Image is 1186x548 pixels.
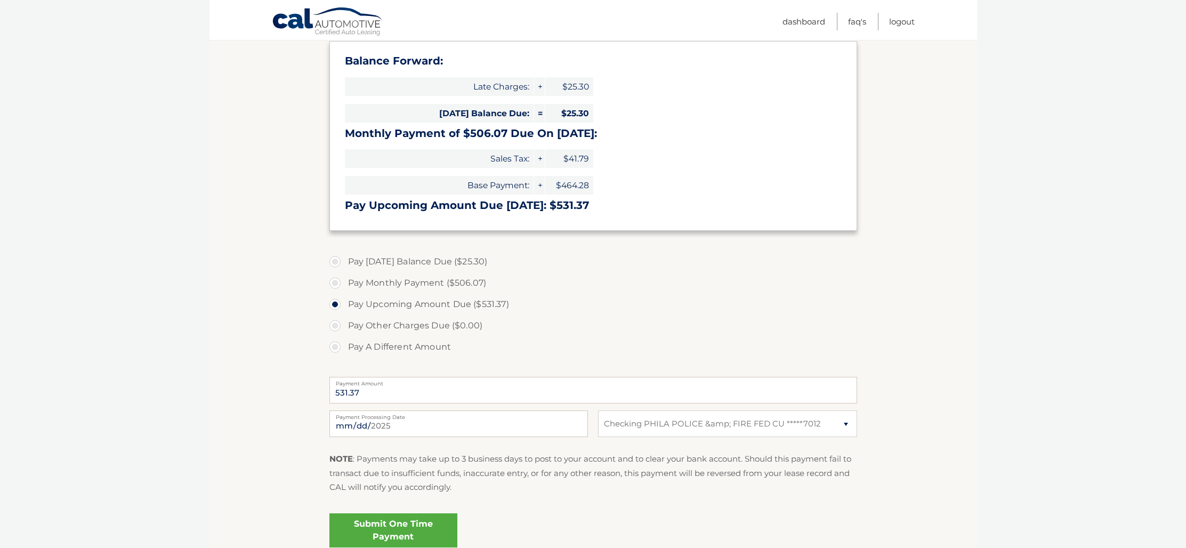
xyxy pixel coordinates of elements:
label: Pay Other Charges Due ($0.00) [329,315,857,336]
span: [DATE] Balance Due: [345,104,534,123]
span: $41.79 [545,149,593,168]
span: = [534,104,545,123]
a: Dashboard [782,13,825,30]
span: + [534,176,545,195]
strong: NOTE [329,454,353,464]
span: Base Payment: [345,176,534,195]
label: Pay Upcoming Amount Due ($531.37) [329,294,857,315]
a: FAQ's [848,13,866,30]
span: $25.30 [545,77,593,96]
label: Payment Processing Date [329,410,588,419]
label: Payment Amount [329,377,857,385]
span: Late Charges: [345,77,534,96]
a: Submit One Time Payment [329,513,457,547]
p: : Payments may take up to 3 business days to post to your account and to clear your bank account.... [329,452,857,494]
h3: Pay Upcoming Amount Due [DATE]: $531.37 [345,199,842,212]
input: Payment Date [329,410,588,437]
a: Logout [889,13,915,30]
span: + [534,149,545,168]
span: + [534,77,545,96]
span: Sales Tax: [345,149,534,168]
span: $25.30 [545,104,593,123]
a: Cal Automotive [272,7,384,38]
h3: Balance Forward: [345,54,842,68]
label: Pay Monthly Payment ($506.07) [329,272,857,294]
label: Pay A Different Amount [329,336,857,358]
span: $464.28 [545,176,593,195]
input: Payment Amount [329,377,857,404]
label: Pay [DATE] Balance Due ($25.30) [329,251,857,272]
h3: Monthly Payment of $506.07 Due On [DATE]: [345,127,842,140]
